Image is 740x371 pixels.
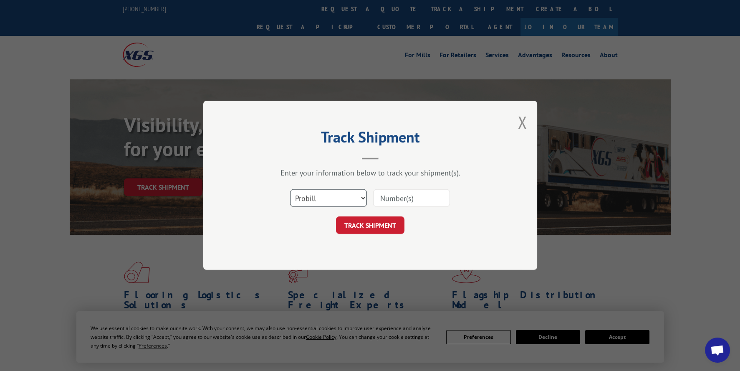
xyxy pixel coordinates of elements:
div: Open chat [705,338,730,363]
button: TRACK SHIPMENT [336,217,404,234]
h2: Track Shipment [245,131,495,147]
button: Close modal [518,111,527,133]
input: Number(s) [373,190,450,207]
div: Enter your information below to track your shipment(s). [245,168,495,178]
